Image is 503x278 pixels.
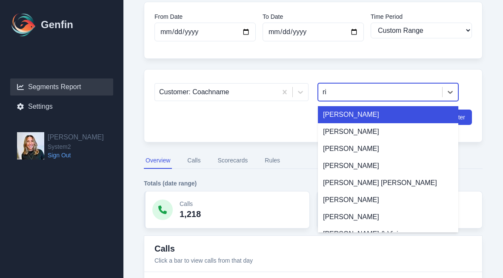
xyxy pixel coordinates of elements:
[41,18,73,32] h1: Genfin
[48,151,104,159] a: Sign Out
[318,226,458,243] div: [PERSON_NAME] & Vivi
[318,174,458,191] div: [PERSON_NAME] [PERSON_NAME]
[371,12,472,21] label: Time Period
[318,191,458,208] div: [PERSON_NAME]
[154,256,253,265] p: Click a bar to view calls from that day
[48,132,104,142] h2: [PERSON_NAME]
[263,12,364,21] label: To Date
[216,153,249,169] button: Scorecards
[144,153,172,169] button: Overview
[154,243,253,255] h3: Calls
[318,208,458,226] div: [PERSON_NAME]
[17,132,44,159] img: Mo Maciejewski
[318,140,458,157] div: [PERSON_NAME]
[10,78,113,96] a: Segments Report
[318,157,458,174] div: [PERSON_NAME]
[10,11,37,38] img: Logo
[48,142,104,151] span: System2
[154,12,256,21] label: From Date
[263,153,282,169] button: Rules
[144,179,483,188] h4: Totals (date range)
[318,106,458,123] div: [PERSON_NAME]
[180,200,201,208] p: Calls
[186,153,202,169] button: Calls
[318,123,458,140] div: [PERSON_NAME]
[180,208,201,220] p: 1,218
[10,98,113,115] a: Settings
